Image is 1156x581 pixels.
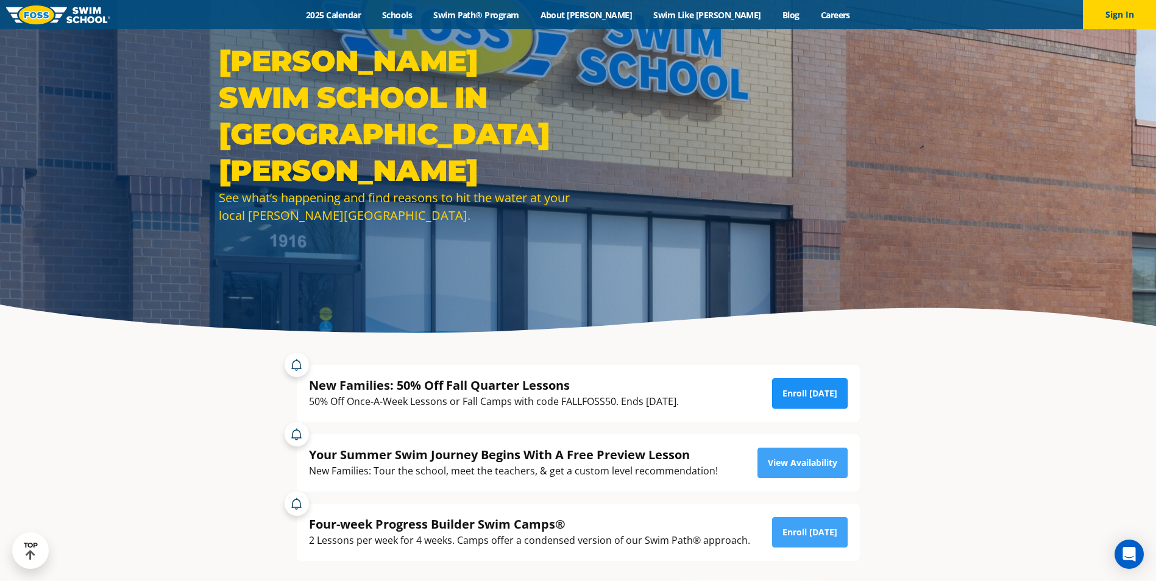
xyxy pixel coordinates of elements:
[372,9,423,21] a: Schools
[810,9,860,21] a: Careers
[309,446,718,463] div: Your Summer Swim Journey Begins With A Free Preview Lesson
[772,517,848,548] a: Enroll [DATE]
[309,463,718,479] div: New Families: Tour the school, meet the teachers, & get a custom level recommendation!
[219,189,572,224] div: See what’s happening and find reasons to hit the water at your local [PERSON_NAME][GEOGRAPHIC_DATA].
[530,9,643,21] a: About [PERSON_NAME]
[219,43,572,189] h1: [PERSON_NAME] Swim School in [GEOGRAPHIC_DATA][PERSON_NAME]
[296,9,372,21] a: 2025 Calendar
[772,378,848,409] a: Enroll [DATE]
[309,532,750,549] div: 2 Lessons per week for 4 weeks. Camps offer a condensed version of our Swim Path® approach.
[423,9,530,21] a: Swim Path® Program
[6,5,110,24] img: FOSS Swim School Logo
[309,393,679,410] div: 50% Off Once-A-Week Lessons or Fall Camps with code FALLFOSS50. Ends [DATE].
[643,9,772,21] a: Swim Like [PERSON_NAME]
[24,541,38,560] div: TOP
[757,448,848,478] a: View Availability
[771,9,810,21] a: Blog
[309,377,679,393] div: New Families: 50% Off Fall Quarter Lessons
[1115,540,1144,569] div: Open Intercom Messenger
[309,516,750,532] div: Four-week Progress Builder Swim Camps®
